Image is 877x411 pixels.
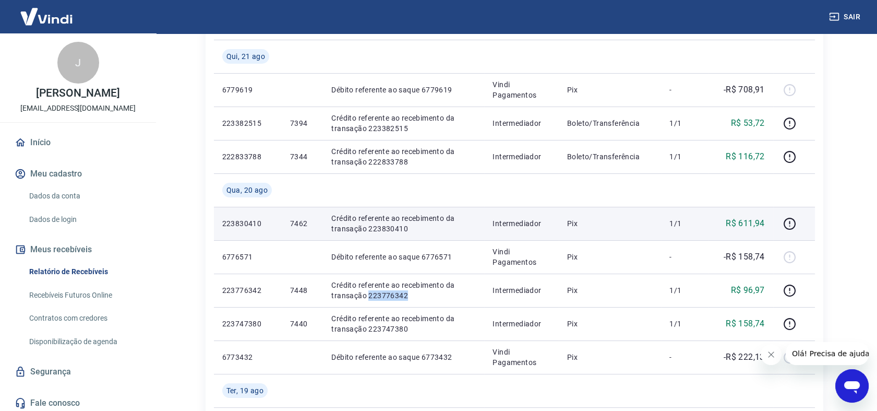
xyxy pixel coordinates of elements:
p: Vindi Pagamentos [492,347,550,368]
a: Disponibilização de agenda [25,331,143,353]
p: [EMAIL_ADDRESS][DOMAIN_NAME] [20,103,136,114]
p: Vindi Pagamentos [492,79,550,100]
p: Pix [567,252,653,262]
p: R$ 96,97 [730,284,764,297]
p: -R$ 708,91 [724,84,765,96]
p: Pix [567,285,653,296]
p: Intermediador [492,218,550,229]
div: J [57,42,99,84]
p: -R$ 158,74 [724,251,765,263]
span: Ter, 19 ago [226,385,263,396]
p: Débito referente ao saque 6779619 [331,85,476,95]
button: Meus recebíveis [13,238,143,261]
p: 222833788 [222,151,273,162]
p: 223382515 [222,118,273,128]
p: Crédito referente ao recebimento da transação 223382515 [331,113,476,134]
a: Segurança [13,360,143,383]
p: R$ 116,72 [726,150,765,163]
p: 1/1 [669,118,700,128]
span: Qua, 20 ago [226,185,268,195]
p: R$ 158,74 [726,318,765,330]
p: - [669,252,700,262]
button: Meu cadastro [13,162,143,185]
a: Contratos com credores [25,308,143,329]
p: 1/1 [669,218,700,229]
p: Pix [567,319,653,329]
p: Vindi Pagamentos [492,246,550,267]
p: -R$ 222,13 [724,351,765,363]
iframe: Botão para abrir a janela de mensagens [835,369,869,403]
span: Qui, 21 ago [226,51,265,62]
p: - [669,85,700,95]
p: 7344 [290,151,315,162]
p: 223830410 [222,218,273,229]
p: - [669,352,700,362]
img: Vindi [13,1,80,32]
p: 223776342 [222,285,273,296]
p: 1/1 [669,285,700,296]
p: Boleto/Transferência [567,118,653,128]
button: Sair [827,7,864,27]
p: Débito referente ao saque 6776571 [331,252,476,262]
a: Relatório de Recebíveis [25,261,143,283]
p: Débito referente ao saque 6773432 [331,352,476,362]
p: R$ 53,72 [730,117,764,130]
p: Intermediador [492,285,550,296]
p: Intermediador [492,319,550,329]
p: 1/1 [669,319,700,329]
p: 6773432 [222,352,273,362]
iframe: Fechar mensagem [761,344,782,365]
span: Olá! Precisa de ajuda? [6,7,88,16]
a: Dados da conta [25,185,143,207]
p: Crédito referente ao recebimento da transação 223830410 [331,213,476,234]
p: 7394 [290,118,315,128]
p: Crédito referente ao recebimento da transação 223747380 [331,313,476,334]
p: Crédito referente ao recebimento da transação 223776342 [331,280,476,301]
p: Boleto/Transferência [567,151,653,162]
p: Intermediador [492,151,550,162]
p: 1/1 [669,151,700,162]
p: Pix [567,352,653,362]
p: [PERSON_NAME] [36,88,119,99]
a: Dados de login [25,209,143,230]
p: Intermediador [492,118,550,128]
p: 7440 [290,319,315,329]
p: 7448 [290,285,315,296]
iframe: Mensagem da empresa [786,342,869,365]
p: Pix [567,85,653,95]
p: Pix [567,218,653,229]
p: Crédito referente ao recebimento da transação 222833788 [331,146,476,167]
p: 7462 [290,218,315,229]
p: 6779619 [222,85,273,95]
p: 6776571 [222,252,273,262]
p: 223747380 [222,319,273,329]
p: R$ 611,94 [726,217,765,230]
a: Recebíveis Futuros Online [25,285,143,306]
a: Início [13,131,143,154]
